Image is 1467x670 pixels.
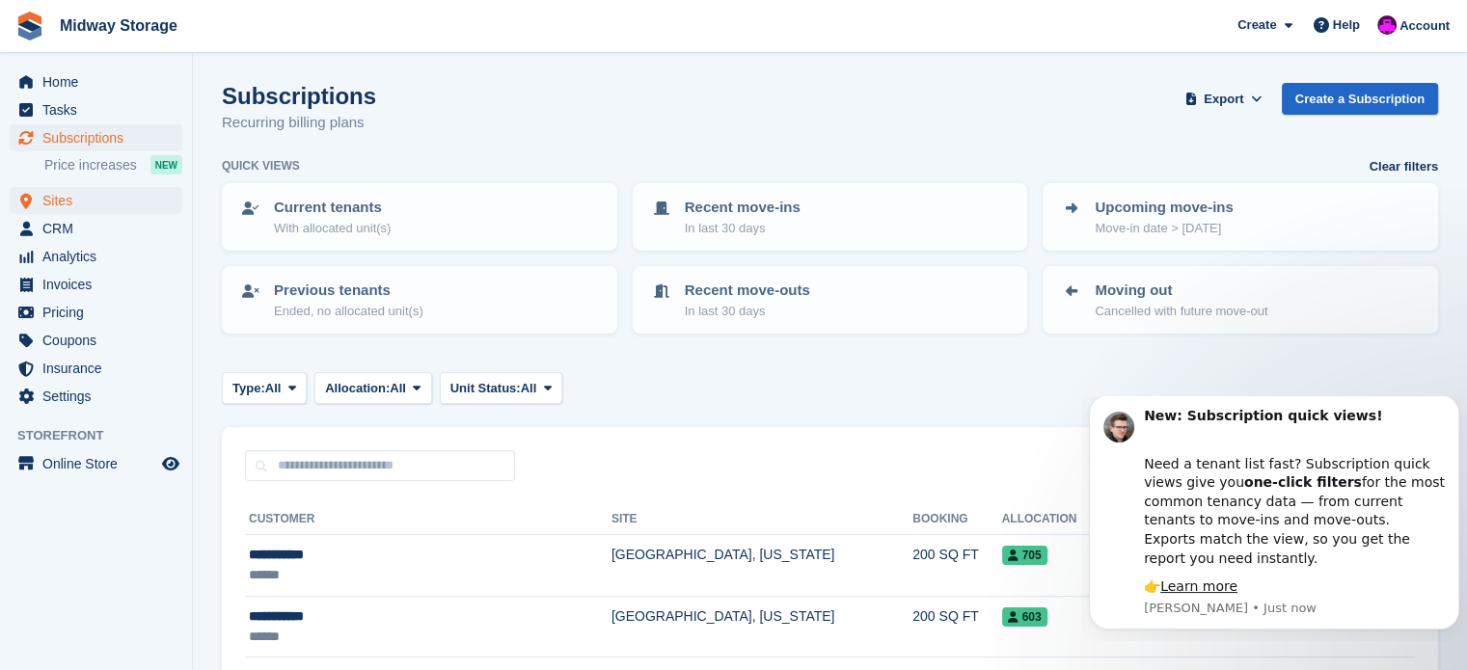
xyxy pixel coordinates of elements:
a: menu [10,299,182,326]
a: menu [10,187,182,214]
button: Export [1182,83,1266,115]
span: Online Store [42,450,158,477]
span: Settings [42,383,158,410]
p: Current tenants [274,197,391,219]
span: CRM [42,215,158,242]
span: Account [1399,16,1450,36]
span: All [521,379,537,398]
p: Upcoming move-ins [1095,197,1233,219]
a: menu [10,271,182,298]
td: 200 SQ FT [912,535,1001,597]
th: Customer [245,504,611,535]
span: Price increases [44,156,137,174]
th: Allocation [1002,504,1103,535]
span: Analytics [42,243,158,270]
span: Unit Status: [450,379,521,398]
td: [GEOGRAPHIC_DATA], [US_STATE] [611,535,912,597]
span: Home [42,68,158,95]
p: With allocated unit(s) [274,219,391,238]
span: Insurance [42,355,158,382]
button: Unit Status: All [440,372,562,404]
a: menu [10,68,182,95]
b: one-click filters [163,78,281,94]
a: Price increases NEW [44,154,182,175]
span: Type: [232,379,265,398]
button: Allocation: All [314,372,432,404]
img: stora-icon-8386f47178a22dfd0bd8f6a31ec36ba5ce8667c1dd55bd0f319d3a0aa187defe.svg [15,12,44,40]
div: NEW [150,155,182,174]
a: Current tenants With allocated unit(s) [224,185,615,249]
td: 200 SQ FT [912,596,1001,657]
span: Sites [42,187,158,214]
a: Preview store [159,452,182,475]
a: Upcoming move-ins Move-in date > [DATE] [1045,185,1436,249]
span: Pricing [42,299,158,326]
span: Allocation: [325,379,390,398]
h6: Quick views [222,157,300,174]
span: Help [1333,15,1360,35]
p: In last 30 days [685,302,810,321]
a: Clear filters [1369,157,1438,176]
a: menu [10,243,182,270]
span: Export [1204,90,1243,109]
span: All [265,379,282,398]
span: Create [1237,15,1276,35]
td: [GEOGRAPHIC_DATA], [US_STATE] [611,596,912,657]
a: menu [10,327,182,354]
a: Recent move-outs In last 30 days [635,268,1026,332]
p: In last 30 days [685,219,801,238]
h1: Subscriptions [222,83,376,109]
p: Recent move-outs [685,280,810,302]
th: Booking [912,504,1001,535]
a: Recent move-ins In last 30 days [635,185,1026,249]
a: Moving out Cancelled with future move-out [1045,268,1436,332]
a: menu [10,96,182,123]
p: Previous tenants [274,280,423,302]
span: All [390,379,406,398]
p: Message from Steven, sent Just now [63,203,364,221]
span: Invoices [42,271,158,298]
iframe: Intercom notifications message [1081,396,1467,641]
p: Cancelled with future move-out [1095,302,1267,321]
span: 705 [1002,546,1047,565]
p: Moving out [1095,280,1267,302]
p: Ended, no allocated unit(s) [274,302,423,321]
a: Previous tenants Ended, no allocated unit(s) [224,268,615,332]
a: Learn more [79,182,156,198]
a: Create a Subscription [1282,83,1438,115]
a: menu [10,355,182,382]
p: Recent move-ins [685,197,801,219]
th: Site [611,504,912,535]
a: Midway Storage [52,10,185,41]
span: Subscriptions [42,124,158,151]
span: 603 [1002,607,1047,627]
p: Move-in date > [DATE] [1095,219,1233,238]
span: Coupons [42,327,158,354]
a: menu [10,215,182,242]
span: Tasks [42,96,158,123]
p: Recurring billing plans [222,112,376,134]
a: menu [10,450,182,477]
div: 👉 [63,181,364,201]
div: Message content [63,11,364,200]
div: Need a tenant list fast? Subscription quick views give you for the most common tenancy data — fro... [63,40,364,172]
img: Profile image for Steven [22,15,53,46]
span: Storefront [17,426,192,445]
button: Type: All [222,372,307,404]
a: menu [10,124,182,151]
a: menu [10,383,182,410]
img: Gordie Sorensen [1377,15,1397,35]
b: New: Subscription quick views! [63,12,301,27]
